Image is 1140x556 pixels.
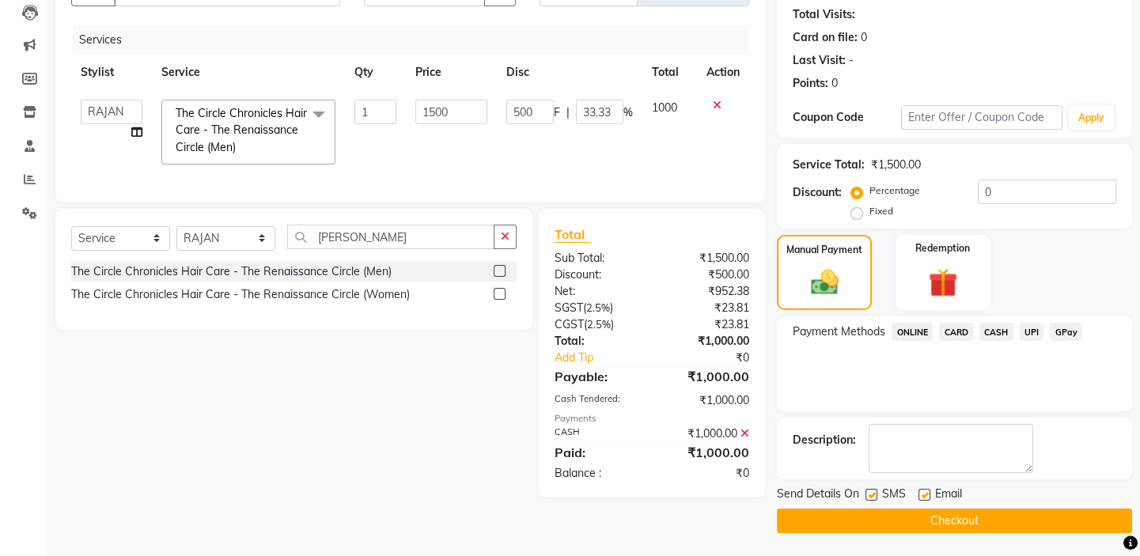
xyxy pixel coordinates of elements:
div: Last Visit: [793,52,846,69]
div: ₹500.00 [652,267,761,283]
div: ₹1,000.00 [652,367,761,386]
span: % [623,104,633,121]
a: x [236,140,243,154]
span: Send Details On [777,486,859,505]
div: 0 [861,29,867,46]
div: - [849,52,854,69]
div: ₹0 [652,465,761,482]
div: ₹1,000.00 [652,392,761,409]
span: 2.5% [587,318,611,331]
div: Service Total: [793,157,865,173]
div: Discount: [793,184,842,201]
div: ( ) [543,300,652,316]
div: Card on file: [793,29,858,46]
th: Service [152,55,345,90]
span: F [554,104,560,121]
div: ₹23.81 [652,300,761,316]
input: Search or Scan [287,225,494,249]
span: Total [555,226,591,243]
div: Description: [793,432,856,448]
div: 0 [831,75,838,92]
div: ₹1,000.00 [652,426,761,442]
span: CGST [555,317,584,331]
img: _gift.svg [919,265,967,301]
span: SGST [555,301,583,315]
span: ONLINE [892,323,933,341]
div: ₹1,000.00 [652,333,761,350]
input: Enter Offer / Coupon Code [901,105,1062,130]
div: ₹952.38 [652,283,761,300]
span: 1000 [652,100,677,115]
span: UPI [1020,323,1044,341]
div: Paid: [543,443,652,462]
div: Net: [543,283,652,300]
span: SMS [882,486,906,505]
label: Fixed [869,204,893,218]
div: Discount: [543,267,652,283]
div: ₹0 [670,350,761,366]
div: ₹23.81 [652,316,761,333]
div: ₹1,500.00 [652,250,761,267]
div: ₹1,000.00 [652,443,761,462]
a: Add Tip [543,350,670,366]
span: | [566,104,570,121]
div: The Circle Chronicles Hair Care - The Renaissance Circle (Women) [71,286,410,303]
div: CASH [543,426,652,442]
div: The Circle Chronicles Hair Care - The Renaissance Circle (Men) [71,263,392,280]
span: Email [935,486,962,505]
span: 2.5% [586,301,610,314]
img: _cash.svg [802,267,847,298]
div: Cash Tendered: [543,392,652,409]
th: Disc [497,55,642,90]
div: ₹1,500.00 [871,157,921,173]
button: Apply [1069,106,1114,130]
label: Redemption [915,241,970,255]
th: Price [406,55,497,90]
th: Action [697,55,749,90]
span: GPay [1050,323,1082,341]
div: Total Visits: [793,6,855,23]
label: Percentage [869,183,920,198]
div: Coupon Code [793,109,900,126]
label: Manual Payment [786,243,862,257]
th: Stylist [71,55,152,90]
div: Payments [555,412,749,426]
div: Payable: [543,367,652,386]
div: Sub Total: [543,250,652,267]
button: Checkout [777,509,1132,533]
th: Total [642,55,697,90]
span: CASH [979,323,1013,341]
div: Services [73,25,761,55]
div: ( ) [543,316,652,333]
div: Points: [793,75,828,92]
th: Qty [345,55,406,90]
div: Total: [543,333,652,350]
div: Balance : [543,465,652,482]
span: CARD [939,323,973,341]
span: The Circle Chronicles Hair Care - The Renaissance Circle (Men) [176,106,307,154]
span: Payment Methods [793,323,885,340]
